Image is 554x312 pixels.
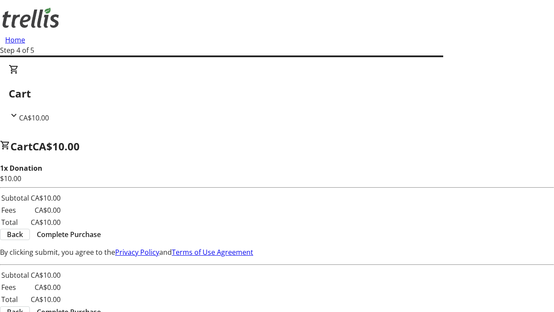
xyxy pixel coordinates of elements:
button: Complete Purchase [30,229,108,240]
span: Cart [10,139,32,153]
td: CA$0.00 [30,282,61,293]
div: CartCA$10.00 [9,64,545,123]
td: Subtotal [1,270,29,281]
td: Total [1,217,29,228]
span: Complete Purchase [37,229,101,240]
a: Terms of Use Agreement [172,247,253,257]
td: CA$10.00 [30,217,61,228]
span: CA$10.00 [32,139,80,153]
a: Privacy Policy [115,247,159,257]
td: Total [1,294,29,305]
h2: Cart [9,86,545,101]
td: Subtotal [1,192,29,204]
td: Fees [1,205,29,216]
td: CA$10.00 [30,192,61,204]
td: CA$0.00 [30,205,61,216]
td: CA$10.00 [30,270,61,281]
span: CA$10.00 [19,113,49,123]
td: CA$10.00 [30,294,61,305]
td: Fees [1,282,29,293]
span: Back [7,229,23,240]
